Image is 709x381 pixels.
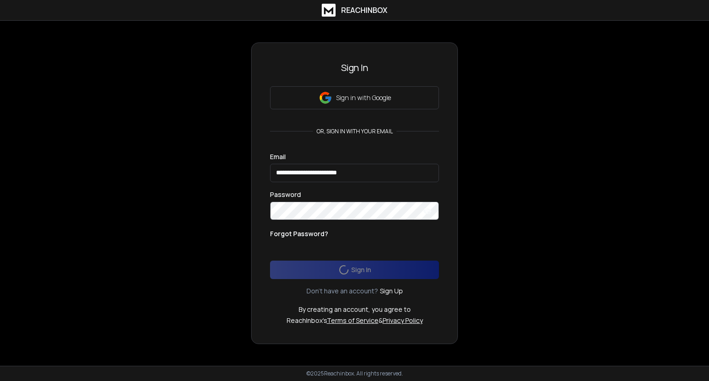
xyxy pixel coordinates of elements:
label: Email [270,154,286,160]
a: Privacy Policy [383,316,423,325]
p: Sign in with Google [336,93,391,102]
img: logo [322,4,336,17]
a: Sign Up [380,286,403,296]
p: © 2025 Reachinbox. All rights reserved. [306,370,403,377]
p: Don't have an account? [306,286,378,296]
button: Sign in with Google [270,86,439,109]
p: ReachInbox's & [287,316,423,325]
label: Password [270,191,301,198]
h1: ReachInbox [341,5,387,16]
p: By creating an account, you agree to [299,305,411,314]
p: or, sign in with your email [313,128,397,135]
a: ReachInbox [322,4,387,17]
h3: Sign In [270,61,439,74]
p: Forgot Password? [270,229,328,238]
a: Terms of Service [327,316,379,325]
